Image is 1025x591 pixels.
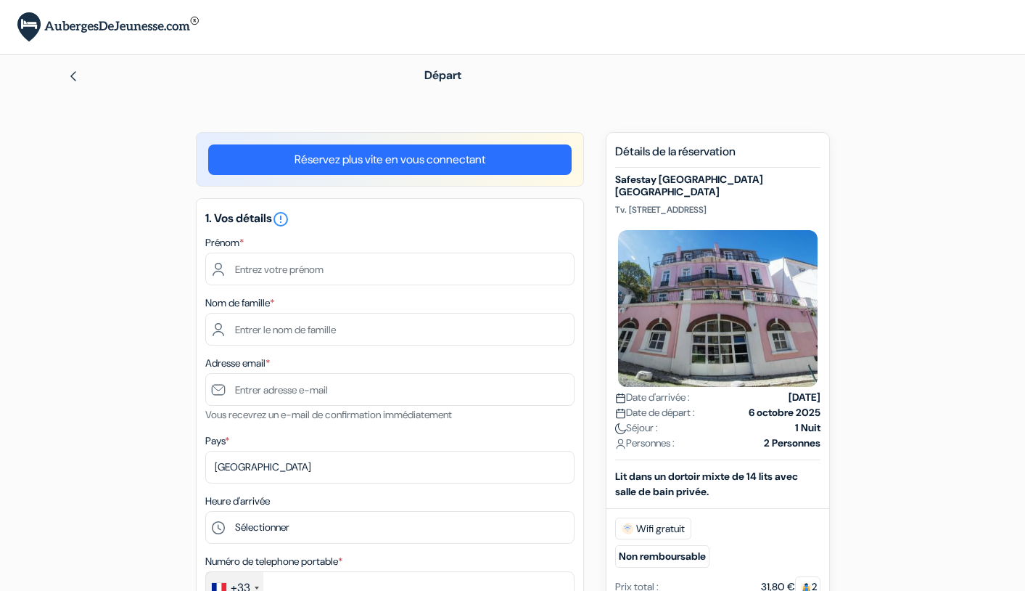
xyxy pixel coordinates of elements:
[205,554,342,569] label: Numéro de telephone portable
[789,390,820,405] strong: [DATE]
[205,313,575,346] input: Entrer le nom de famille
[615,439,626,449] img: user_icon.svg
[795,420,820,436] strong: 1 Nuit
[615,408,626,419] img: calendar.svg
[615,518,691,539] span: Wifi gratuit
[615,545,709,568] small: Non remboursable
[67,70,79,82] img: left_arrow.svg
[424,68,461,83] span: Départ
[208,144,572,175] a: Réservez plus vite en vous connectant
[615,420,658,436] span: Séjour :
[615,390,690,405] span: Date d'arrivée :
[615,470,798,498] b: Lit dans un dortoir mixte de 14 lits avec salle de bain privée.
[205,235,244,250] label: Prénom
[205,356,270,371] label: Adresse email
[205,211,575,228] h5: 1. Vos détails
[615,405,695,420] span: Date de départ :
[622,523,633,534] img: free_wifi.svg
[764,436,820,451] strong: 2 Personnes
[205,253,575,285] input: Entrez votre prénom
[749,405,820,420] strong: 6 octobre 2025
[615,436,675,451] span: Personnes :
[205,295,274,311] label: Nom de famille
[615,144,820,168] h5: Détails de la réservation
[205,433,229,449] label: Pays
[272,211,289,226] a: error_outline
[615,423,626,434] img: moon.svg
[205,494,270,509] label: Heure d'arrivée
[615,393,626,404] img: calendar.svg
[205,408,452,421] small: Vous recevrez un e-mail de confirmation immédiatement
[272,211,289,228] i: error_outline
[17,12,199,42] img: AubergesDeJeunesse.com
[615,204,820,216] p: Tv. [STREET_ADDRESS]
[615,174,820,198] h5: Safestay [GEOGRAPHIC_DATA] [GEOGRAPHIC_DATA]
[205,373,575,406] input: Entrer adresse e-mail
